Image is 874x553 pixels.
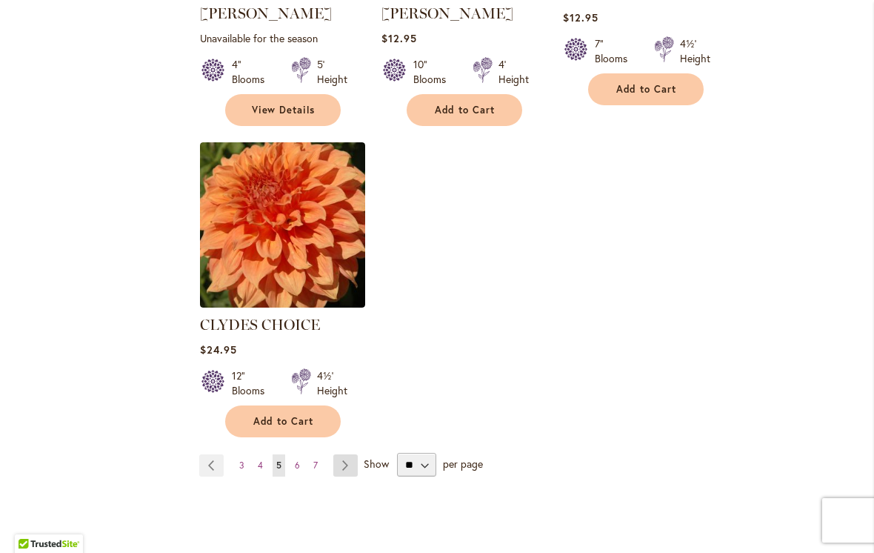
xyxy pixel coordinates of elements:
[313,460,318,471] span: 7
[232,57,273,87] div: 4" Blooms
[680,36,710,66] div: 4½' Height
[291,454,304,477] a: 6
[253,415,314,428] span: Add to Cart
[443,457,483,471] span: per page
[563,10,598,24] span: $12.95
[317,368,347,398] div: 4½' Height
[317,57,347,87] div: 5' Height
[295,460,300,471] span: 6
[435,104,496,116] span: Add to Cart
[254,454,267,477] a: 4
[588,73,704,105] button: Add to Cart
[310,454,321,477] a: 7
[200,342,237,357] span: $24.95
[258,460,263,471] span: 4
[407,94,522,126] button: Add to Cart
[200,297,365,311] a: Clyde's Choice
[200,316,320,334] a: CLYDES CHOICE
[232,368,273,398] div: 12" Blooms
[239,460,244,471] span: 3
[595,36,636,66] div: 7" Blooms
[276,460,281,471] span: 5
[11,500,53,542] iframe: Launch Accessibility Center
[364,457,389,471] span: Show
[225,94,341,126] a: View Details
[616,83,677,96] span: Add to Cart
[252,104,316,116] span: View Details
[200,142,365,308] img: Clyde's Choice
[498,57,529,87] div: 4' Height
[200,31,365,45] p: Unavailable for the season
[413,57,455,87] div: 10" Blooms
[381,31,417,45] span: $12.95
[236,454,248,477] a: 3
[225,405,341,437] button: Add to Cart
